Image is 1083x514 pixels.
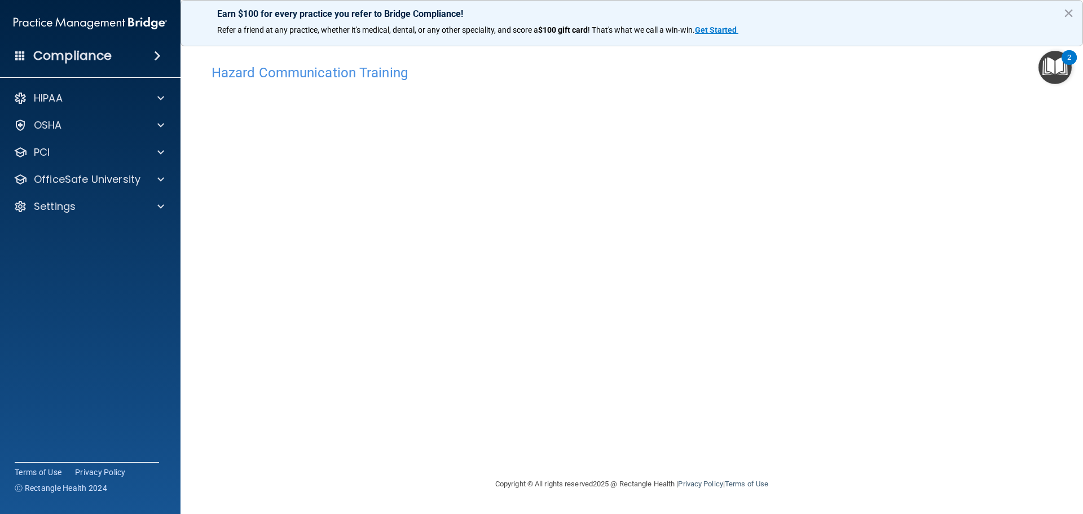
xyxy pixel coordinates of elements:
[15,467,61,478] a: Terms of Use
[588,25,695,34] span: ! That's what we call a win-win.
[212,86,787,459] iframe: HCT
[75,467,126,478] a: Privacy Policy
[217,25,538,34] span: Refer a friend at any practice, whether it's medical, dental, or any other speciality, and score a
[34,146,50,159] p: PCI
[217,8,1046,19] p: Earn $100 for every practice you refer to Bridge Compliance!
[14,173,164,186] a: OfficeSafe University
[426,466,838,502] div: Copyright © All rights reserved 2025 @ Rectangle Health | |
[1067,58,1071,72] div: 2
[678,480,723,488] a: Privacy Policy
[725,480,768,488] a: Terms of Use
[33,48,112,64] h4: Compliance
[34,118,62,132] p: OSHA
[14,91,164,105] a: HIPAA
[34,173,140,186] p: OfficeSafe University
[34,200,76,213] p: Settings
[14,146,164,159] a: PCI
[14,12,167,34] img: PMB logo
[34,91,63,105] p: HIPAA
[1063,4,1074,22] button: Close
[1038,51,1072,84] button: Open Resource Center, 2 new notifications
[212,65,1052,80] h4: Hazard Communication Training
[14,118,164,132] a: OSHA
[695,25,737,34] strong: Get Started
[695,25,738,34] a: Get Started
[538,25,588,34] strong: $100 gift card
[14,200,164,213] a: Settings
[15,482,107,494] span: Ⓒ Rectangle Health 2024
